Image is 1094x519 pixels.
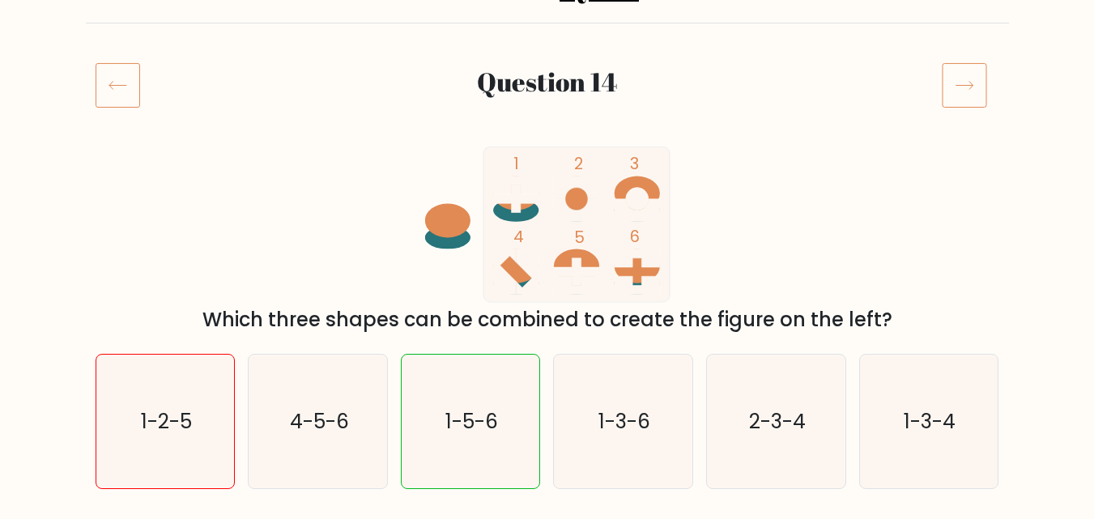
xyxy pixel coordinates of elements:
text: 1-3-4 [905,407,956,436]
text: 1-2-5 [141,407,192,436]
text: 4-5-6 [290,407,349,436]
tspan: 6 [630,226,640,249]
div: Which three shapes can be combined to create the figure on the left? [105,305,990,334]
tspan: 4 [513,226,524,249]
tspan: 5 [574,226,585,249]
text: 1-5-6 [445,407,498,436]
text: 1-3-6 [598,407,650,436]
text: 2-3-4 [749,407,806,436]
h2: Question 14 [172,66,922,97]
tspan: 2 [574,152,583,175]
tspan: 3 [630,152,639,175]
tspan: 1 [513,152,519,175]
